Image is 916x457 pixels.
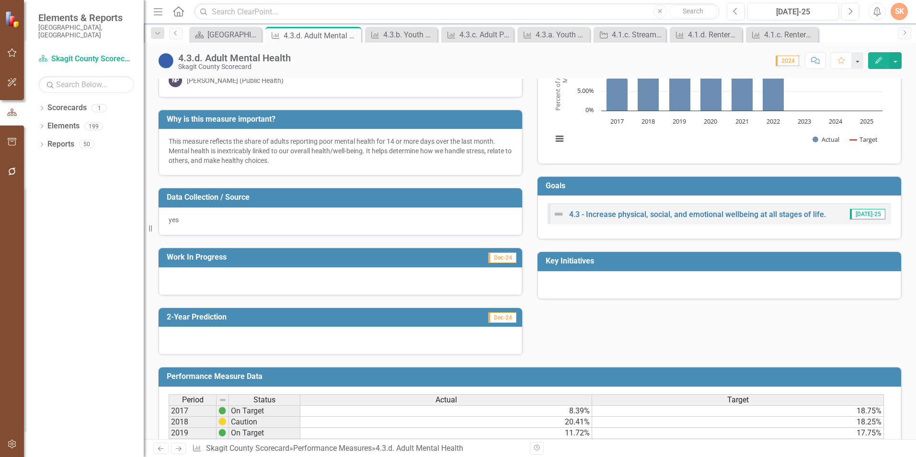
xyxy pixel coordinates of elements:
[47,121,80,132] a: Elements
[169,215,512,225] div: yes
[167,313,402,321] h3: 2-Year Prediction
[732,63,753,111] path: 2021, 12.27. Actual.
[229,428,300,439] td: On Target
[158,53,173,69] img: No Information
[700,68,722,111] path: 2020, 11.1. Actual.
[813,135,839,144] button: Show Actual
[641,117,655,126] text: 2018
[192,443,523,454] div: » »
[229,439,300,450] td: On Target
[182,396,204,404] span: Period
[376,444,463,453] div: 4.3.d. Adult Mental Health
[776,56,799,66] span: 2024
[585,105,594,114] text: 0%
[169,417,217,428] td: 2018
[219,396,227,404] img: 8DAGhfEEPCf229AAAAAElFTkSuQmCC
[167,193,517,202] h3: Data Collection / Source
[610,117,624,126] text: 2017
[169,405,217,417] td: 2017
[829,117,843,126] text: 2024
[79,140,94,149] div: 50
[300,439,592,450] td: 11.10%
[553,132,566,146] button: View chart menu, Chart
[727,396,749,404] span: Target
[748,29,816,41] a: 4.1.c. Renters paying 30%+ of income on shelter
[167,115,517,124] h3: Why is this measure important?
[669,66,691,111] path: 2019, 11.72. Actual.
[167,253,402,262] h3: Work In Progress
[850,209,885,219] span: [DATE]-25
[488,312,516,323] span: Dec-24
[169,439,217,450] td: 2020
[300,417,592,428] td: 20.41%
[546,182,896,190] h3: Goals
[669,5,717,18] button: Search
[435,396,457,404] span: Actual
[367,29,435,41] a: 4.3.b. Youth Physical Activity
[546,257,896,265] h3: Key Initiatives
[612,29,664,41] div: 4.1.c. Streamline Residential Building Permit Process
[92,104,107,112] div: 1
[850,135,878,144] button: Show Target
[673,117,686,126] text: 2019
[218,429,226,436] img: lAAAAAElFTkSuQmCC
[300,428,592,439] td: 11.72%
[229,417,300,428] td: Caution
[553,14,569,111] text: Percent of Adults- Reporting Poor Mental Health
[767,117,780,126] text: 2022
[488,252,516,263] span: Dec-24
[592,439,884,450] td: 17.25%
[607,78,628,111] path: 2017, 8.39. Actual.
[207,29,259,41] div: [GEOGRAPHIC_DATA] Page
[592,428,884,439] td: 17.75%
[553,208,564,220] img: Not Defined
[672,29,740,41] a: 4.1.d. Renters paying 50%+ of income on shelter
[683,7,703,15] span: Search
[293,444,372,453] a: Performance Measures
[284,30,359,42] div: 4.3.d. Adult Mental Health
[747,3,839,20] button: [DATE]-25
[187,76,284,85] div: [PERSON_NAME] (Public Health)
[38,76,134,93] input: Search Below...
[192,29,259,41] a: [GEOGRAPHIC_DATA] Page
[300,405,592,417] td: 8.39%
[84,122,103,130] div: 199
[169,74,182,87] div: NP
[169,428,217,439] td: 2019
[38,23,134,39] small: [GEOGRAPHIC_DATA], [GEOGRAPHIC_DATA]
[798,117,811,126] text: 2023
[169,137,512,165] div: This measure reflects the share of adults reporting poor mental health for 14 or more days over t...
[764,29,816,41] div: 4.1.c. Renters paying 30%+ of income on shelter
[38,54,134,65] a: Skagit County Scorecard
[5,11,22,27] img: ClearPoint Strategy
[577,86,594,95] text: 5.00%
[569,210,826,219] a: 4.3 - Increase physical, social, and emotional wellbeing at all stages of life.
[218,407,226,414] img: lAAAAAElFTkSuQmCC
[751,6,836,18] div: [DATE]-25
[860,117,873,126] text: 2025
[520,29,587,41] a: 4.3.a. Youth Mental Health
[592,405,884,417] td: 18.75%
[38,12,134,23] span: Elements & Reports
[444,29,511,41] a: 4.3.c. Adult Physical Activity
[47,103,87,114] a: Scorecards
[229,405,300,417] td: On Target
[592,417,884,428] td: 18.25%
[891,3,908,20] button: SK
[548,10,887,154] svg: Interactive chart
[47,139,74,150] a: Reports
[178,53,291,63] div: 4.3.d. Adult Mental Health
[206,444,289,453] a: Skagit County Scorecard
[194,3,720,20] input: Search ClearPoint...
[253,396,275,404] span: Status
[167,372,896,381] h3: Performance Measure Data
[763,48,784,111] path: 2022, 16.25. Actual.
[383,29,435,41] div: 4.3.b. Youth Physical Activity
[178,63,291,70] div: Skagit County Scorecard
[688,29,740,41] div: 4.1.d. Renters paying 50%+ of income on shelter
[735,117,749,126] text: 2021
[548,10,891,154] div: Chart. Highcharts interactive chart.
[596,29,664,41] a: 4.1.c. Streamline Residential Building Permit Process
[536,29,587,41] div: 4.3.a. Youth Mental Health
